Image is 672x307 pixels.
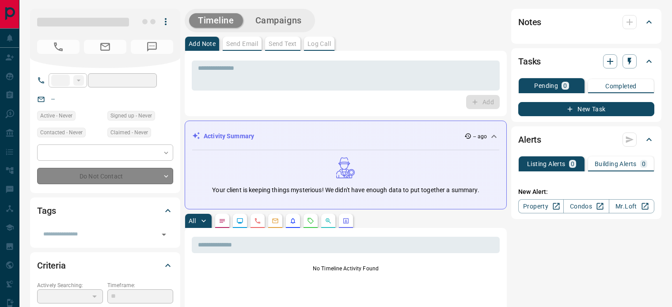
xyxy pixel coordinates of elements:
[51,95,55,102] a: --
[212,186,479,195] p: Your client is keeping things mysterious! We didn't have enough data to put together a summary.
[605,83,637,89] p: Completed
[37,281,103,289] p: Actively Searching:
[189,13,243,28] button: Timeline
[609,199,654,213] a: Mr.Loft
[307,217,314,224] svg: Requests
[236,217,243,224] svg: Lead Browsing Activity
[254,217,261,224] svg: Calls
[37,255,173,276] div: Criteria
[247,13,311,28] button: Campaigns
[37,258,66,273] h2: Criteria
[37,168,173,184] div: Do Not Contact
[204,132,254,141] p: Activity Summary
[40,128,83,137] span: Contacted - Never
[342,217,349,224] svg: Agent Actions
[571,161,574,167] p: 0
[518,51,654,72] div: Tasks
[518,11,654,33] div: Notes
[563,83,567,89] p: 0
[131,40,173,54] span: No Number
[110,111,152,120] span: Signed up - Never
[518,102,654,116] button: New Task
[37,200,173,221] div: Tags
[40,111,72,120] span: Active - Never
[37,204,56,218] h2: Tags
[107,281,173,289] p: Timeframe:
[518,187,654,197] p: New Alert:
[158,228,170,241] button: Open
[518,129,654,150] div: Alerts
[110,128,148,137] span: Claimed - Never
[192,265,500,273] p: No Timeline Activity Found
[84,40,126,54] span: No Email
[518,133,541,147] h2: Alerts
[518,54,541,68] h2: Tasks
[518,15,541,29] h2: Notes
[325,217,332,224] svg: Opportunities
[289,217,296,224] svg: Listing Alerts
[189,41,216,47] p: Add Note
[473,133,487,140] p: -- ago
[219,217,226,224] svg: Notes
[189,218,196,224] p: All
[192,128,499,144] div: Activity Summary-- ago
[37,40,80,54] span: No Number
[272,217,279,224] svg: Emails
[518,199,564,213] a: Property
[642,161,645,167] p: 0
[563,199,609,213] a: Condos
[534,83,558,89] p: Pending
[527,161,566,167] p: Listing Alerts
[595,161,637,167] p: Building Alerts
